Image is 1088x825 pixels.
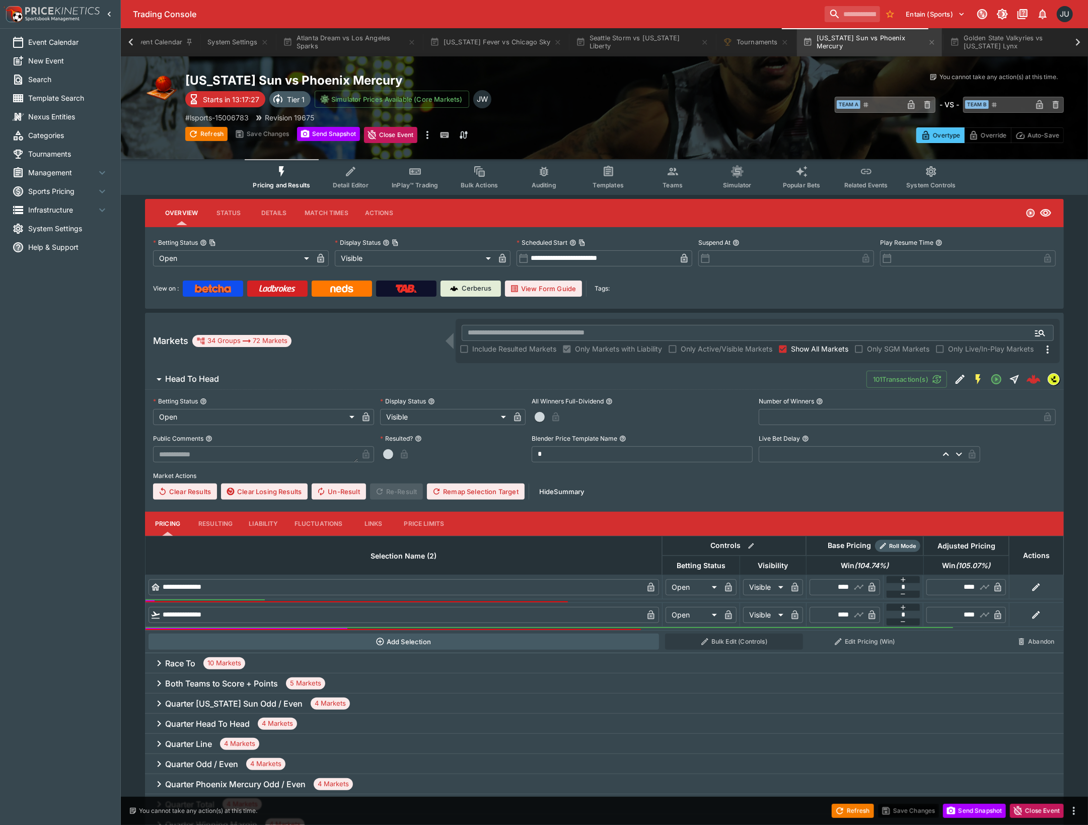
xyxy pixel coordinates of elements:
[1013,5,1032,23] button: Documentation
[854,560,889,572] em: ( 104.74 %)
[185,127,228,141] button: Refresh
[25,17,80,21] img: Sportsbook Management
[532,434,617,443] p: Blender Price Template Name
[314,779,353,789] span: 4 Markets
[190,512,241,536] button: Resulting
[1057,6,1073,22] div: Justin.Walsh
[825,6,880,22] input: search
[335,250,494,266] div: Visible
[28,242,108,252] span: Help & Support
[1048,374,1059,385] img: lsports
[209,239,216,246] button: Copy To Clipboard
[185,73,625,88] h2: Copy To Clipboard
[472,343,556,354] span: Include Resulted Markets
[1054,3,1076,25] button: Justin.Walsh
[933,130,960,141] p: Overtype
[923,536,1009,556] th: Adjusted Pricing
[165,759,238,770] h6: Quarter Odd / Even
[993,5,1011,23] button: Toggle light/dark mode
[662,536,806,556] th: Controls
[981,130,1006,141] p: Override
[25,7,100,15] img: PriceKinetics
[1005,370,1024,388] button: Straight
[297,127,360,141] button: Send Snapshot
[28,186,96,196] span: Sports Pricing
[1031,324,1049,342] button: Open
[505,281,582,297] button: View Form Guide
[383,239,390,246] button: Display StatusCopy To Clipboard
[220,739,259,749] span: 4 Markets
[351,512,396,536] button: Links
[916,127,1064,143] div: Start From
[931,560,1001,572] span: Win(105.07%)
[241,512,286,536] button: Liability
[28,167,96,178] span: Management
[619,435,626,442] button: Blender Price Template Name
[939,99,959,110] h6: - VS -
[165,699,303,709] h6: Quarter [US_STATE] Sun Odd / Even
[990,373,1002,385] svg: Open
[606,398,613,405] button: All Winners Full-Dividend
[200,239,207,246] button: Betting StatusCopy To Clipboard
[973,5,991,23] button: Connected to PK
[745,539,758,553] button: Bulk edit
[203,658,245,668] span: 10 Markets
[277,28,422,56] button: Atlanta Dream vs Los Angeles Sparks
[441,281,501,297] a: Cerberus
[665,634,803,650] button: Bulk Edit (Controls)
[965,100,989,109] span: Team B
[28,93,108,103] span: Template Search
[245,159,964,195] div: Event type filters
[203,94,259,105] p: Starts in 13:17:27
[330,285,353,293] img: Neds
[1012,634,1060,650] button: Abandon
[3,4,23,24] img: PriceKinetics Logo
[1009,536,1063,575] th: Actions
[392,181,438,189] span: InPlay™ Trading
[28,37,108,47] span: Event Calendar
[533,484,591,500] button: HideSummary
[1026,208,1036,218] svg: Open
[681,343,772,354] span: Only Active/Visible Markets
[1048,373,1060,385] div: lsports
[356,201,402,225] button: Actions
[312,484,366,500] span: Un-Result
[1042,343,1054,356] svg: More
[185,112,249,123] p: Copy To Clipboard
[809,634,920,650] button: Edit Pricing (Win)
[837,100,860,109] span: Team A
[1040,207,1052,219] svg: Visible
[253,181,310,189] span: Pricing and Results
[875,540,920,552] div: Show/hide Price Roll mode configuration.
[461,181,498,189] span: Bulk Actions
[153,335,188,347] h5: Markets
[570,28,715,56] button: Seattle Storm vs [US_STATE] Liberty
[165,739,212,749] h6: Quarter Line
[532,181,556,189] span: Auditing
[133,9,821,20] div: Trading Console
[415,435,422,442] button: Resulted?
[575,343,662,354] span: Only Markets with Liability
[866,371,947,388] button: 101Transaction(s)
[153,434,203,443] p: Public Comments
[28,149,108,159] span: Tournaments
[882,6,898,22] button: No Bookmarks
[205,435,212,442] button: Public Comments
[733,239,740,246] button: Suspend At
[333,181,369,189] span: Detail Editor
[221,484,308,500] button: Clear Losing Results
[885,542,920,551] span: Roll Mode
[286,512,351,536] button: Fluctuations
[956,560,990,572] em: ( 105.07 %)
[1010,804,1064,818] button: Close Event
[1027,372,1041,386] div: 93df7ac9-982e-4628-8de7-366f4ef08bcf
[165,719,250,729] h6: Quarter Head To Head
[802,435,809,442] button: Live Bet Delay
[145,512,190,536] button: Pricing
[964,127,1011,143] button: Override
[380,397,426,405] p: Display Status
[717,28,795,56] button: Tournaments
[165,678,278,689] h6: Both Teams to Score + Points
[206,201,251,225] button: Status
[28,223,108,234] span: System Settings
